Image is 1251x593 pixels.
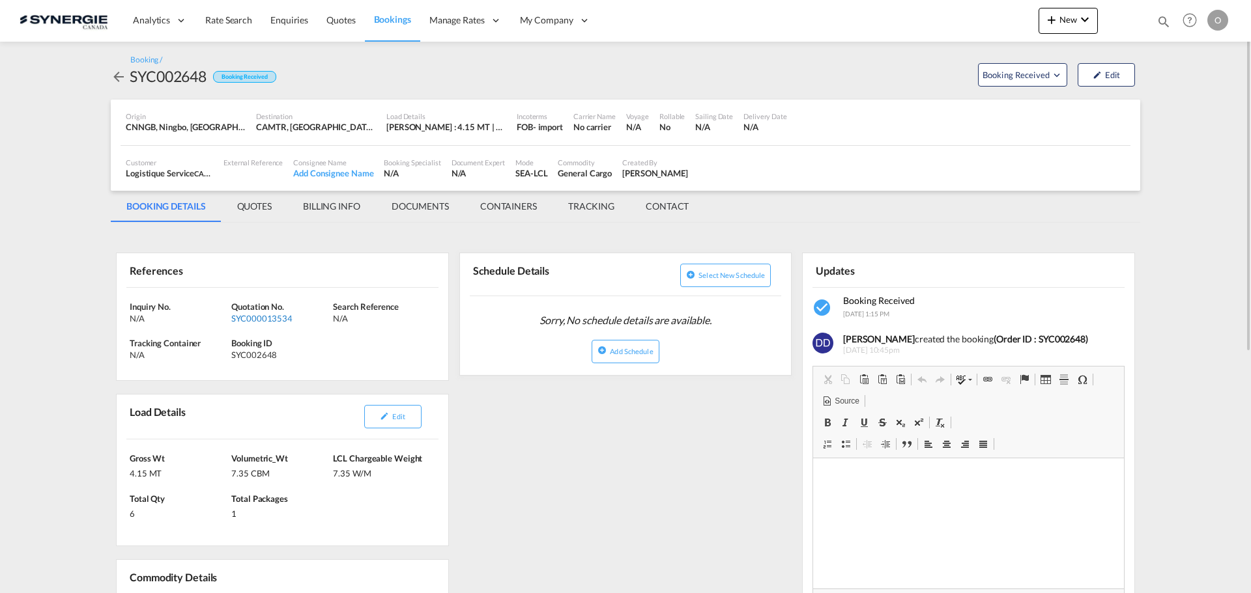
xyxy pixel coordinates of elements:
[130,504,228,519] div: 6
[130,338,201,348] span: Tracking Container
[517,111,563,121] div: Incoterms
[386,111,506,121] div: Load Details
[610,347,653,355] span: Add Schedule
[205,14,252,25] span: Rate Search
[111,69,126,85] md-icon: icon-arrow-left
[695,121,733,133] div: N/A
[812,297,833,318] md-icon: icon-checkbox-marked-circle
[997,371,1015,388] a: Unlink
[231,312,330,324] div: SYC000013534
[597,346,607,355] md-icon: icon-plus-circle
[974,435,992,452] a: Justify
[558,167,612,179] div: General Cargo
[686,270,695,279] md-icon: icon-plus-circle
[130,66,207,87] div: SYC002648
[126,258,280,281] div: References
[813,458,1124,588] iframe: Editor, editor2
[913,371,931,388] a: Undo (Ctrl+Z)
[931,414,949,431] a: Remove Format
[126,400,191,434] div: Load Details
[1015,371,1033,388] a: Anchor
[133,14,170,27] span: Analytics
[1093,70,1102,79] md-icon: icon-pencil
[126,111,246,121] div: Origin
[843,345,1115,356] span: [DATE] 10:45pm
[983,68,1051,81] span: Booking Received
[374,14,411,25] span: Bookings
[626,111,649,121] div: Voyage
[1055,371,1073,388] a: Insert Horizontal Line
[293,158,373,167] div: Consignee Name
[222,191,287,222] md-tab-item: QUOTES
[384,158,440,167] div: Booking Specialist
[465,191,553,222] md-tab-item: CONTAINERS
[843,333,915,344] b: [PERSON_NAME]
[680,264,771,287] button: icon-plus-circleSelect new schedule
[837,371,855,388] a: Copy (Ctrl+C)
[520,14,573,27] span: My Company
[979,371,997,388] a: Link (Ctrl+K)
[386,121,506,133] div: [PERSON_NAME] : 4.15 MT | Volumetric Wt : 7.35 CBM | Chargeable Wt : 7.35 W/M
[1073,371,1091,388] a: Insert Special Character
[553,191,630,222] md-tab-item: TRACKING
[978,63,1067,87] button: Open demo menu
[256,111,376,121] div: Destination
[953,371,975,388] a: Spell Check As You Type
[910,414,928,431] a: Superscript
[333,453,422,463] span: LCL Chargeable Weight
[126,121,246,133] div: CNNGB, Ningbo, ZJ, China, Greater China & Far East Asia, Asia Pacific
[126,167,213,179] div: Logistique Service
[452,158,506,167] div: Document Expert
[956,435,974,452] a: Align Right
[818,371,837,388] a: Cut (Ctrl+X)
[855,371,873,388] a: Paste (Ctrl+V)
[1044,14,1093,25] span: New
[130,464,228,479] div: 4.15 MT
[818,414,837,431] a: Bold (Ctrl+B)
[392,412,405,421] span: Edit
[743,111,787,121] div: Delivery Date
[1207,10,1228,31] div: O
[938,435,956,452] a: Centre
[573,121,616,133] div: No carrier
[1157,14,1171,34] div: icon-magnify
[1179,9,1207,33] div: Help
[213,71,276,83] div: Booking Received
[287,191,376,222] md-tab-item: BILLING INFO
[994,333,1088,344] b: (Order ID : SYC002648)
[898,435,916,452] a: Block Quote
[293,167,373,179] div: Add Consignee Name
[130,453,165,463] span: Gross Wt
[333,464,431,479] div: 7.35 W/M
[194,168,237,178] span: CALEFACTIO
[231,338,272,348] span: Booking ID
[1077,12,1093,27] md-icon: icon-chevron-down
[231,464,330,479] div: 7.35 CBM
[533,121,563,133] div: - import
[130,493,165,504] span: Total Qty
[1044,12,1059,27] md-icon: icon-plus 400-fg
[630,191,704,222] md-tab-item: CONTACT
[452,167,506,179] div: N/A
[622,158,688,167] div: Created By
[231,349,330,361] div: SYC002648
[855,414,873,431] a: Underline (Ctrl+U)
[812,333,833,353] img: 0FyYMAAAABklEQVQDANZMU4i+KPwKAAAAAElFTkSuQmCC
[873,371,891,388] a: Paste as plain text (Ctrl+Shift+V)
[534,308,717,333] span: Sorry, No schedule details are available.
[20,6,108,35] img: 1f56c880d42311ef80fc7dca854c8e59.png
[891,414,910,431] a: Subscript
[622,167,688,179] div: Daniel Dico
[333,312,431,324] div: N/A
[333,301,398,312] span: Search Reference
[695,111,733,121] div: Sailing Date
[837,435,855,452] a: Insert/Remove Bulleted List
[592,340,659,363] button: icon-plus-circleAdd Schedule
[231,453,288,463] span: Volumetric_Wt
[130,301,171,312] span: Inquiry No.
[364,405,422,428] button: icon-pencilEdit
[470,258,623,290] div: Schedule Details
[326,14,355,25] span: Quotes
[256,121,376,133] div: CAMTR, Montreal, QC, Canada, North America, Americas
